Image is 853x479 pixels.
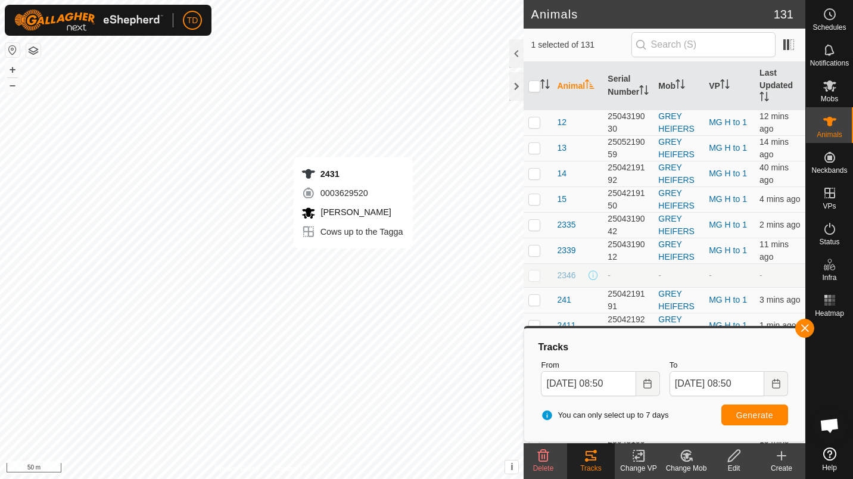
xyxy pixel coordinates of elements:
div: Change Mob [662,463,710,474]
span: 18 Sept 2025, 8:47 am [759,220,800,229]
div: 2504319042 [608,213,649,238]
div: 2504219191 [608,288,649,313]
span: Help [822,464,837,471]
div: 2504319012 [608,238,649,263]
span: 2339 [557,244,575,257]
span: - [759,270,762,280]
p-sorticon: Activate to sort [639,87,649,97]
span: 2346 [557,269,575,282]
span: Heatmap [815,310,844,317]
p-sorticon: Activate to sort [585,81,594,91]
button: Generate [721,405,788,425]
p-sorticon: Activate to sort [759,94,769,103]
div: 2505219059 [608,136,649,161]
span: 131 [774,5,793,23]
div: 0003629520 [301,186,403,200]
div: GREY HEIFERS [658,213,699,238]
button: – [5,78,20,92]
span: 241 [557,294,571,306]
a: MG H to 1 [709,321,747,330]
span: Status [819,238,839,245]
span: [PERSON_NAME] [318,207,391,217]
span: 2411 [557,319,575,332]
div: GREY HEIFERS [658,161,699,186]
span: 18 Sept 2025, 8:46 am [759,295,800,304]
div: GREY HEIFERS [658,110,699,135]
span: 14 [557,167,566,180]
a: MG H to 1 [709,117,747,127]
div: GREY HEIFERS [658,136,699,161]
div: GREY HEIFERS [658,313,699,338]
a: MG H to 1 [709,194,747,204]
span: 15 [557,193,566,206]
a: Privacy Policy [215,464,260,474]
span: i [510,462,513,472]
input: Search (S) [631,32,776,57]
span: Generate [736,410,773,420]
th: Animal [552,62,603,110]
div: Tracks [567,463,615,474]
th: VP [704,62,755,110]
span: Notifications [810,60,849,67]
span: You can only select up to 7 days [541,409,668,421]
div: - [658,269,699,282]
span: 18 Sept 2025, 8:35 am [759,137,789,159]
th: Mob [653,62,704,110]
span: Mobs [821,95,838,102]
div: Cows up to the Tagga [301,225,403,239]
div: 2504219192 [608,161,649,186]
button: Reset Map [5,43,20,57]
th: Serial Number [603,62,653,110]
span: 18 Sept 2025, 8:45 am [759,194,800,204]
a: Contact Us [273,464,309,474]
a: MG H to 1 [709,295,747,304]
div: 2431 [301,167,403,181]
a: MG H to 1 [709,220,747,229]
span: 18 Sept 2025, 8:09 am [759,163,789,185]
button: i [505,461,518,474]
a: MG H to 1 [709,169,747,178]
div: 2504319030 [608,110,649,135]
a: MG H to 1 [709,245,747,255]
button: Choose Date [764,371,788,396]
span: 18 Sept 2025, 8:38 am [759,240,789,262]
app-display-virtual-paddock-transition: - [709,270,712,280]
button: Map Layers [26,43,41,58]
img: Gallagher Logo [14,10,163,31]
label: To [670,359,788,371]
button: + [5,63,20,77]
th: Last Updated [755,62,805,110]
span: 1 selected of 131 [531,39,631,51]
span: Infra [822,274,836,281]
div: Edit [710,463,758,474]
div: Change VP [615,463,662,474]
span: 2335 [557,219,575,231]
p-sorticon: Activate to sort [675,81,685,91]
a: MG H to 1 [709,143,747,153]
div: GREY HEIFERS [658,288,699,313]
div: 2504219150 [608,187,649,212]
span: 18 Sept 2025, 8:49 am [759,321,796,330]
span: Schedules [812,24,846,31]
div: Open chat [812,408,848,443]
div: 2504219219 [608,313,649,338]
button: Choose Date [636,371,660,396]
span: TD [187,14,198,27]
span: Animals [817,131,842,138]
span: VPs [823,203,836,210]
span: 18 Sept 2025, 8:37 am [759,111,789,133]
label: From [541,359,659,371]
p-sorticon: Activate to sort [540,81,550,91]
p-sorticon: Activate to sort [720,81,730,91]
span: 13 [557,142,566,154]
span: Neckbands [811,167,847,174]
div: - [608,269,649,282]
div: Tracks [536,340,793,354]
span: 12 [557,116,566,129]
h2: Animals [531,7,773,21]
div: GREY HEIFERS [658,187,699,212]
a: Help [806,443,853,476]
span: Delete [533,464,554,472]
div: Create [758,463,805,474]
div: GREY HEIFERS [658,238,699,263]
